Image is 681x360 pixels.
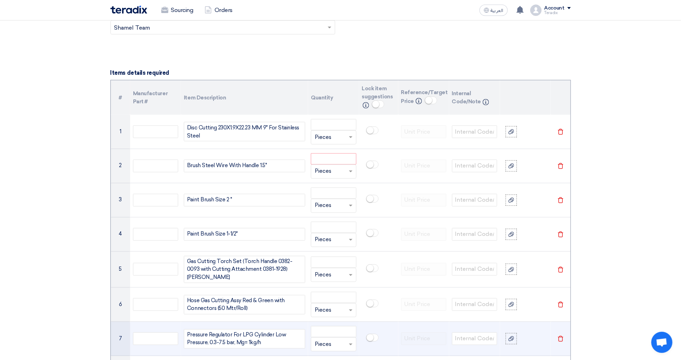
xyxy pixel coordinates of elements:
span: Lock item suggestions [362,85,393,100]
input: Internal Code/Note [452,332,497,345]
input: Unit Price [401,228,446,241]
td: 2 [111,149,130,183]
input: Model Number [133,126,178,138]
a: Orders [199,2,238,18]
input: Amount [311,188,356,199]
div: Name [184,228,305,241]
span: العربية [491,8,504,13]
div: Name [184,160,305,172]
a: Sourcing [156,2,199,18]
input: Unit Price [401,126,446,138]
div: Name [184,295,305,315]
a: Open chat [651,332,673,353]
th: Item Description [181,80,308,115]
span: Internal Code/Note [452,90,481,105]
input: Unit Price [401,263,446,276]
input: Internal Code/Note [452,160,497,172]
td: 3 [111,183,130,217]
input: Amount [311,292,356,303]
th: Manufacturer Part # [130,80,181,115]
input: Unit Price [401,332,446,345]
td: 7 [111,322,130,356]
input: Amount [311,119,356,130]
input: Model Number [133,332,178,345]
input: Internal Code/Note [452,263,497,276]
input: Unit Price [401,194,446,207]
div: Name [184,256,305,283]
img: Teradix logo [110,6,147,14]
input: Internal Code/Note [452,194,497,207]
img: profile_test.png [530,5,542,16]
input: Model Number [133,298,178,311]
input: Unit Price [401,298,446,311]
input: Internal Code/Note [452,126,497,138]
div: Name [184,194,305,207]
input: Amount [311,326,356,337]
label: Items details required [110,69,169,77]
td: 5 [111,251,130,288]
input: Internal Code/Note [452,298,497,311]
div: Name [184,122,305,141]
input: Model Number [133,228,178,241]
div: Name [184,329,305,349]
td: 1 [111,115,130,149]
div: Teradix [544,11,571,15]
span: Reference/Target Price [401,89,448,104]
input: Model Number [133,263,178,276]
button: العربية [480,5,508,16]
div: Account [544,5,565,11]
input: Unit Price [401,160,446,172]
td: 6 [111,288,130,322]
input: Amount [311,153,356,165]
th: Quantity [308,80,359,115]
th: Serial Number [111,80,130,115]
input: Internal Code/Note [452,228,497,241]
td: 4 [111,217,130,251]
input: Amount [311,222,356,233]
input: Model Number [133,194,178,207]
input: Model Number [133,160,178,172]
input: Amount [311,257,356,268]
